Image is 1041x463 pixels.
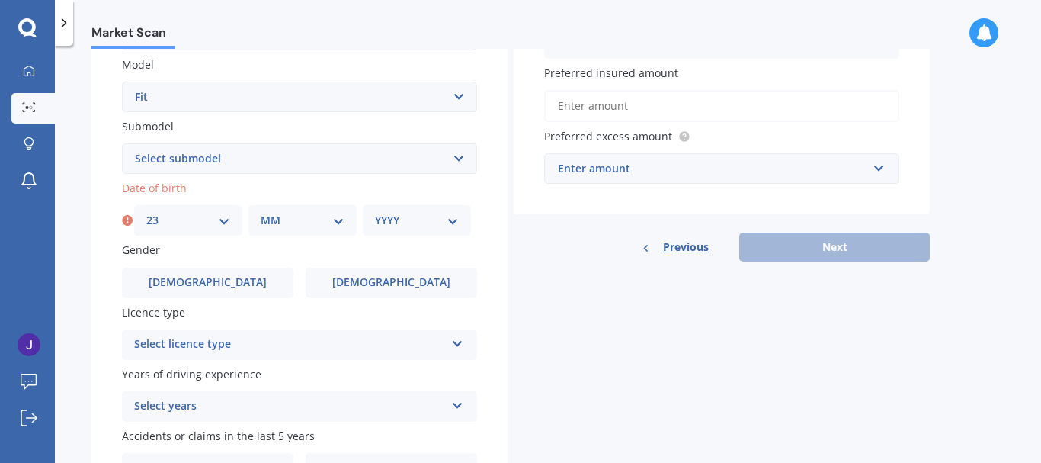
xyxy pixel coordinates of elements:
div: Select years [134,397,445,416]
span: Licence type [122,305,185,320]
span: Model [122,57,154,72]
span: Preferred excess amount [544,129,672,143]
img: ACg8ocIU195klHcobZMWk1sltdM3mefSzBcBGC-eoFJwatPkNJlrqA=s96-c [18,333,40,356]
span: Date of birth [122,181,187,195]
span: Gender [122,243,160,258]
span: Submodel [122,119,174,133]
span: Market Scan [91,25,175,46]
span: Preferred insured amount [544,66,678,80]
span: Accidents or claims in the last 5 years [122,429,315,443]
span: Previous [663,236,709,259]
input: Enter amount [544,90,899,122]
div: Enter amount [558,160,867,177]
span: [DEMOGRAPHIC_DATA] [149,276,267,289]
span: [DEMOGRAPHIC_DATA] [332,276,450,289]
span: Years of driving experience [122,367,261,381]
div: Select licence type [134,336,445,354]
